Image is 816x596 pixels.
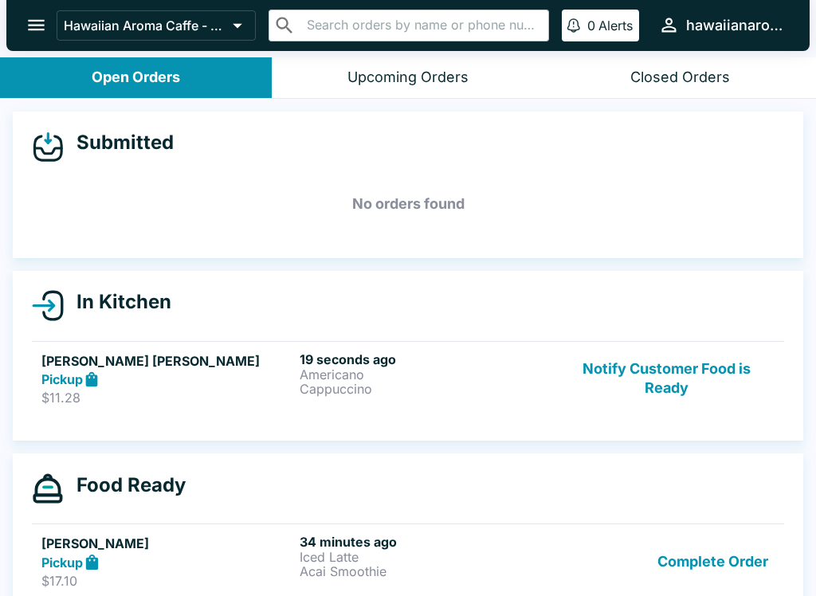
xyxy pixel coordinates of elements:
div: hawaiianaromacaffe [686,16,784,35]
input: Search orders by name or phone number [302,14,542,37]
div: Upcoming Orders [347,69,469,87]
a: [PERSON_NAME] [PERSON_NAME]Pickup$11.2819 seconds agoAmericanoCappuccinoNotify Customer Food is R... [32,341,784,416]
h4: Food Ready [64,473,186,497]
button: Complete Order [651,534,775,589]
p: 0 [587,18,595,33]
p: $11.28 [41,390,293,406]
button: open drawer [16,5,57,45]
h6: 19 seconds ago [300,351,551,367]
div: Open Orders [92,69,180,87]
h5: [PERSON_NAME] [41,534,293,553]
h4: Submitted [64,131,174,155]
button: hawaiianaromacaffe [652,8,790,42]
div: Closed Orders [630,69,730,87]
p: Hawaiian Aroma Caffe - Waikiki Beachcomber [64,18,226,33]
h6: 34 minutes ago [300,534,551,550]
p: Cappuccino [300,382,551,396]
h5: No orders found [32,175,784,233]
p: Alerts [598,18,633,33]
button: Notify Customer Food is Ready [559,351,775,406]
strong: Pickup [41,555,83,571]
p: Americano [300,367,551,382]
h5: [PERSON_NAME] [PERSON_NAME] [41,351,293,371]
button: Hawaiian Aroma Caffe - Waikiki Beachcomber [57,10,256,41]
p: Acai Smoothie [300,564,551,578]
strong: Pickup [41,371,83,387]
p: $17.10 [41,573,293,589]
h4: In Kitchen [64,290,171,314]
p: Iced Latte [300,550,551,564]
